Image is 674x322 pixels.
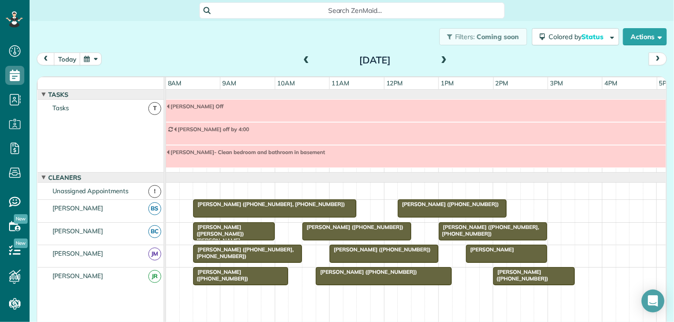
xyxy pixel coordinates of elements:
span: Colored by [549,32,607,41]
span: [PERSON_NAME] ([PHONE_NUMBER]) [397,201,499,208]
span: Tasks [51,104,71,112]
span: 11am [330,79,351,87]
span: New [14,239,28,248]
span: 2pm [494,79,510,87]
span: Status [581,32,605,41]
span: [PERSON_NAME] ([PHONE_NUMBER], [PHONE_NUMBER]) [193,201,345,208]
span: Coming soon [477,32,519,41]
span: 10am [275,79,297,87]
span: [PERSON_NAME] ([PHONE_NUMBER]) [315,269,417,275]
span: Unassigned Appointments [51,187,130,195]
span: [PERSON_NAME] [51,227,105,235]
span: [PERSON_NAME]- Clean bedroom and bathroom in basement [166,149,326,156]
span: [PERSON_NAME] ([PHONE_NUMBER], [PHONE_NUMBER]) [438,224,539,237]
span: [PERSON_NAME] [466,246,515,253]
span: New [14,214,28,224]
span: 1pm [439,79,456,87]
button: Colored byStatus [532,28,619,45]
span: [PERSON_NAME] ([PHONE_NUMBER]) [302,224,404,230]
span: [PERSON_NAME] ([PHONE_NUMBER], [PHONE_NUMBER]) [193,246,294,260]
span: Filters: [455,32,475,41]
span: BC [148,225,161,238]
span: JM [148,248,161,260]
span: [PERSON_NAME] ([PHONE_NUMBER]) [493,269,549,282]
span: 4pm [602,79,619,87]
span: [PERSON_NAME] ([PERSON_NAME]) [PERSON_NAME] ([PHONE_NUMBER], [PHONE_NUMBER]) [193,224,248,258]
span: [PERSON_NAME] Off [166,103,224,110]
span: 12pm [384,79,405,87]
span: 9am [220,79,238,87]
span: [PERSON_NAME] [51,249,105,257]
h2: [DATE] [315,55,435,65]
span: JR [148,270,161,283]
span: [PERSON_NAME] ([PHONE_NUMBER]) [329,246,431,253]
button: next [649,52,667,65]
span: [PERSON_NAME] [51,272,105,280]
span: [PERSON_NAME] ([PHONE_NUMBER]) [193,269,249,282]
span: [PERSON_NAME] [51,204,105,212]
span: T [148,102,161,115]
div: Open Intercom Messenger [642,290,664,312]
button: today [54,52,81,65]
span: Cleaners [46,174,83,181]
span: 5pm [657,79,674,87]
span: ! [148,185,161,198]
span: 8am [166,79,184,87]
span: 3pm [548,79,565,87]
button: Actions [623,28,667,45]
span: BS [148,202,161,215]
span: [PERSON_NAME] off by 4:00 [173,126,250,133]
span: Tasks [46,91,70,98]
button: prev [37,52,55,65]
